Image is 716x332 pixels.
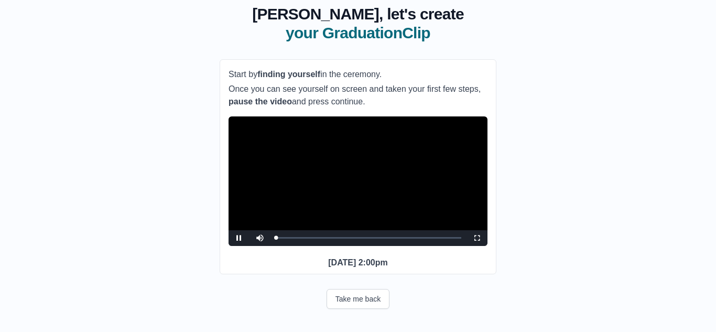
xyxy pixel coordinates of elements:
button: Fullscreen [467,230,487,246]
button: Pause [229,230,249,246]
span: [PERSON_NAME], let's create [252,5,464,24]
p: Once you can see yourself on screen and taken your first few steps, and press continue. [229,83,487,108]
div: Progress Bar [276,237,461,239]
p: Start by in the ceremony. [229,68,487,81]
p: [DATE] 2:00pm [229,256,487,269]
button: Mute [249,230,270,246]
div: Video Player [229,116,487,246]
b: pause the video [229,97,292,106]
button: Take me back [327,289,389,309]
b: finding yourself [257,70,320,79]
span: your GraduationClip [252,24,464,42]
